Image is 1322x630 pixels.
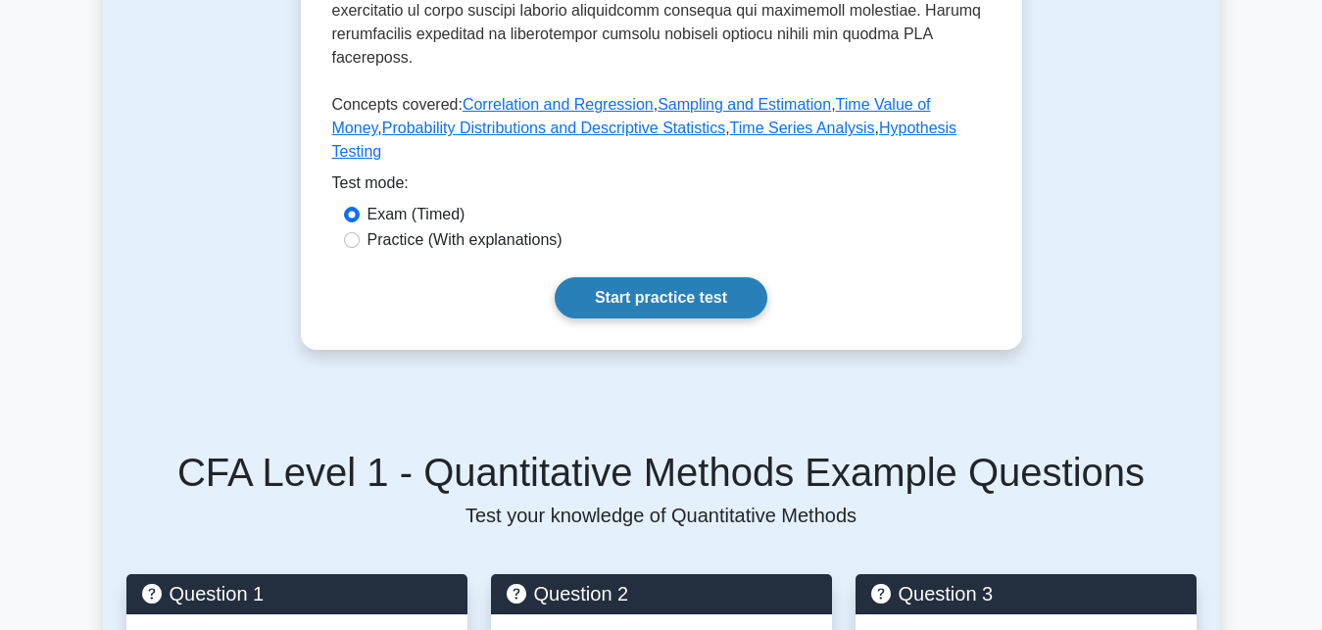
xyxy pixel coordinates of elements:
div: Test mode: [332,171,991,203]
a: Correlation and Regression [463,96,654,113]
h5: Question 1 [142,582,452,606]
label: Exam (Timed) [367,203,465,226]
h5: Question 2 [507,582,816,606]
a: Time Series Analysis [730,120,875,136]
h5: CFA Level 1 - Quantitative Methods Example Questions [126,449,1197,496]
p: Concepts covered: , , , , , [332,93,991,171]
a: Probability Distributions and Descriptive Statistics [382,120,725,136]
label: Practice (With explanations) [367,228,563,252]
p: Test your knowledge of Quantitative Methods [126,504,1197,527]
a: Sampling and Estimation [658,96,831,113]
h5: Question 3 [871,582,1181,606]
a: Start practice test [555,277,767,318]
